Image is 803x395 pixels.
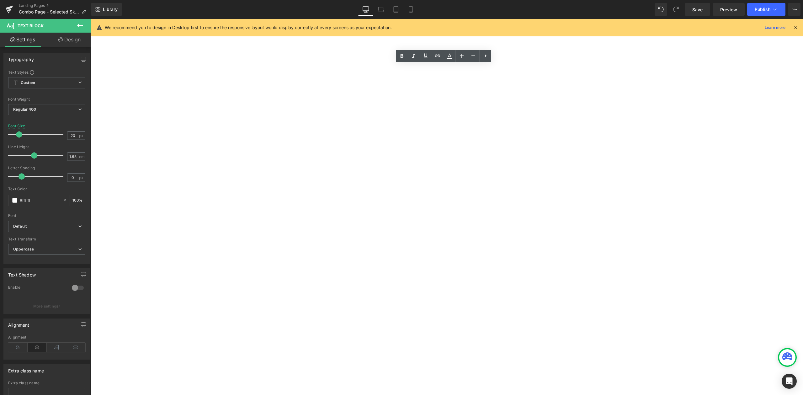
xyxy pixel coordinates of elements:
[403,3,418,16] a: Mobile
[747,3,785,16] button: Publish
[782,374,797,389] div: Open Intercom Messenger
[8,237,85,241] div: Text Transform
[8,365,44,373] div: Extra class name
[103,7,118,12] span: Library
[8,97,85,102] div: Font Weight
[8,319,29,328] div: Alignment
[8,269,36,277] div: Text Shadow
[21,80,35,86] b: Custom
[755,7,770,12] span: Publish
[655,3,667,16] button: Undo
[713,3,745,16] a: Preview
[20,197,60,204] input: Color
[373,3,388,16] a: Laptop
[13,224,27,229] i: Default
[18,23,44,28] span: Text Block
[19,9,79,14] span: Combo Page - Selected Skincare Sets | Face Care Combos | Skincare Gift Sets
[692,6,703,13] span: Save
[8,53,34,62] div: Typography
[8,145,85,149] div: Line Height
[8,335,85,340] div: Alignment
[13,107,36,112] b: Regular 400
[8,166,85,170] div: Letter Spacing
[4,299,90,313] button: More settings
[358,3,373,16] a: Desktop
[79,134,84,138] span: px
[670,3,682,16] button: Redo
[8,213,85,218] div: Font
[8,124,25,128] div: Font Size
[79,155,84,159] span: em
[105,24,392,31] p: We recommend you to design in Desktop first to ensure the responsive layout would display correct...
[70,195,85,206] div: %
[91,3,122,16] a: New Library
[788,3,800,16] button: More
[13,247,34,251] b: Uppercase
[388,3,403,16] a: Tablet
[47,33,92,47] a: Design
[33,303,58,309] p: More settings
[79,176,84,180] span: px
[720,6,737,13] span: Preview
[8,285,66,292] div: Enable
[8,381,85,385] div: Extra class name
[762,24,788,31] a: Learn more
[8,70,85,75] div: Text Styles
[19,3,91,8] a: Landing Pages
[8,187,85,191] div: Text Color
